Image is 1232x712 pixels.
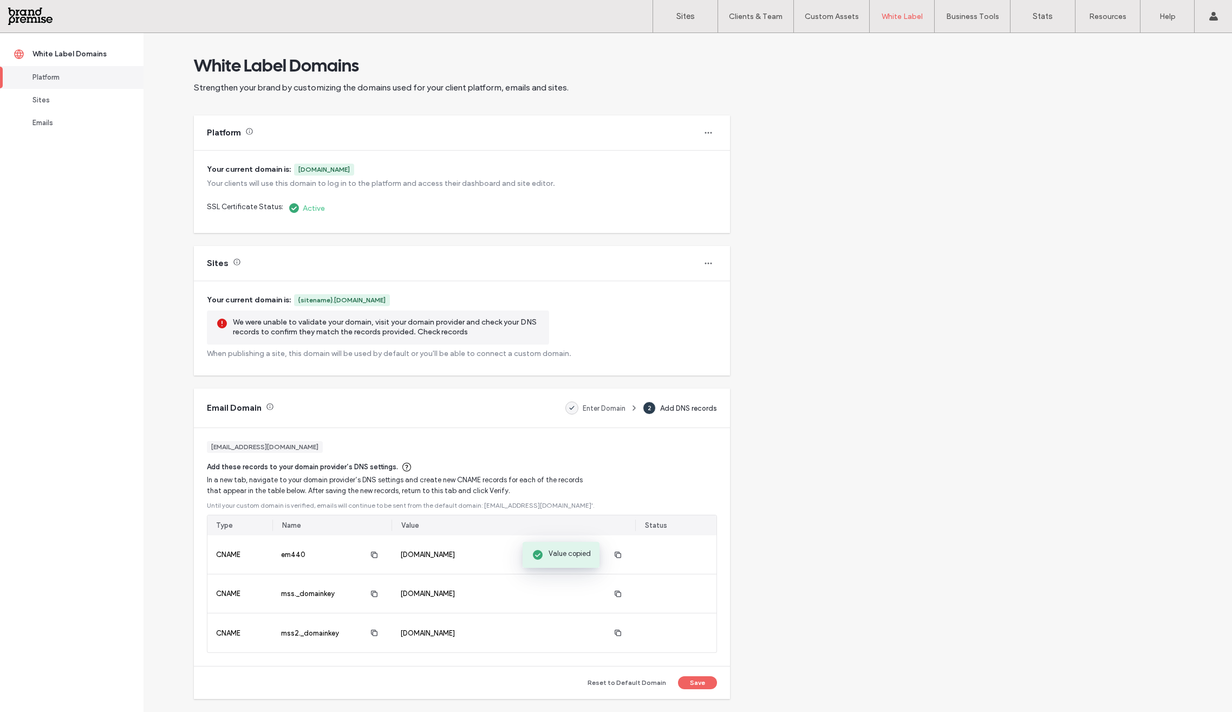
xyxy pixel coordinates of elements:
[298,295,386,305] div: {sitename}.[DOMAIN_NAME]
[281,551,366,559] div: em440
[1033,11,1053,21] label: Stats
[207,202,283,215] span: SSL Certificate Status:
[281,590,366,598] div: mss._domainkey
[946,12,999,21] label: Business Tools
[400,629,609,637] div: [DOMAIN_NAME]
[298,165,350,174] div: [DOMAIN_NAME]
[207,402,262,414] div: Email Domain
[32,118,121,128] div: Emails
[32,95,121,106] div: Sites
[207,462,398,472] span: Add these records to your domain provider’s DNS settings.
[207,179,717,188] div: Your clients will use this domain to log in to the platform and access their dashboard and site e...
[32,49,121,60] div: White Label Domains
[401,520,419,531] div: Value
[281,629,366,637] div: mss2._domainkey
[216,520,233,531] div: Type
[194,55,359,76] span: White Label Domains
[207,164,291,176] span: Your current domain is:
[678,676,717,689] button: Save
[207,535,272,574] div: CNAME
[207,613,272,652] div: CNAME
[1089,12,1126,21] label: Resources
[211,442,318,452] div: [EMAIL_ADDRESS][DOMAIN_NAME]
[207,257,229,269] div: Sites
[288,202,325,215] div: Active
[25,8,47,17] span: Help
[805,12,859,21] label: Custom Assets
[882,12,923,21] label: White Label
[207,472,597,501] span: In a new tab, navigate to your domain provider’s DNS settings and create new CNAME records for ea...
[207,349,717,358] div: When publishing a site, this domain will be used by default or you'll be able to connect a custom...
[400,551,609,559] div: [DOMAIN_NAME]
[645,520,667,531] div: Status
[233,318,540,338] div: We were unable to validate your domain, visit your domain provider and check your DNS records to ...
[1159,12,1176,21] label: Help
[549,548,591,559] span: Value copied
[400,590,609,598] div: [DOMAIN_NAME]
[282,520,301,531] div: Name
[207,574,272,613] div: CNAME
[729,12,783,21] label: Clients & Team
[194,82,569,94] span: Strengthen your brand by customizing the domains used for your client platform, emails and sites.
[32,72,121,83] div: Platform
[207,294,291,306] span: Your current domain is:
[207,127,241,139] div: Platform
[207,501,717,510] span: Until your custom domain is verified, emails will continue to be sent from the default domain: [E...
[676,11,695,21] label: Sites
[418,327,468,338] a: Check records
[580,676,674,689] button: Reset to Default Domain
